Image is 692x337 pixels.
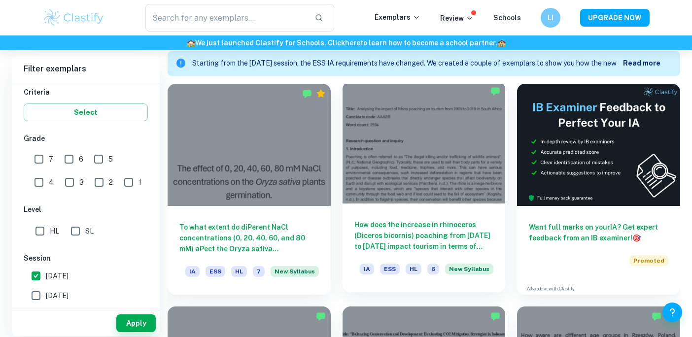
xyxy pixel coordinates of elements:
p: Starting from the [DATE] session, the ESS IA requirements have changed. We created a couple of ex... [192,58,623,69]
a: Schools [493,14,521,22]
img: Marked [302,89,312,99]
h6: LI [545,12,556,23]
input: Search for any exemplars... [145,4,307,32]
span: IA [185,266,200,277]
h6: How does the increase in rhinoceros (Diceros bicornis) poaching from [DATE] to [DATE] impact tour... [354,219,494,252]
span: [DATE] [46,290,69,301]
img: Marked [490,86,500,96]
img: Clastify logo [42,8,105,28]
a: Want full marks on yourIA? Get expert feedback from an IB examiner!PromotedAdvertise with Clastify [517,84,680,295]
img: Thumbnail [517,84,680,206]
span: 6 [79,154,83,165]
h6: To what extent do diPerent NaCl concentrations (0, 20, 40, 60, and 80 mM) aPect the Oryza sativa ... [179,222,319,254]
span: ESS [206,266,225,277]
button: UPGRADE NOW [580,9,650,27]
a: Advertise with Clastify [527,285,575,292]
h6: We just launched Clastify for Schools. Click to learn how to become a school partner. [2,37,690,48]
h6: Level [24,204,148,215]
span: 2 [109,177,113,188]
h6: Grade [24,133,148,144]
span: 6 [427,264,439,274]
h6: Filter exemplars [12,55,160,83]
span: 4 [49,177,54,188]
h6: Session [24,253,148,264]
span: ESS [380,264,400,274]
span: 1 [138,177,141,188]
div: Starting from the May 2026 session, the ESS IA requirements have changed. We created this exempla... [271,266,319,283]
img: Marked [316,311,326,321]
b: Read more [623,59,660,67]
span: 🏫 [187,39,195,47]
span: New Syllabus [445,264,493,274]
span: 3 [79,177,84,188]
img: Marked [652,311,661,321]
span: HL [50,226,59,236]
a: To what extent do diPerent NaCl concentrations (0, 20, 40, 60, and 80 mM) aPect the Oryza sativa ... [168,84,331,295]
button: LI [541,8,560,28]
p: Exemplars [375,12,420,23]
span: HL [406,264,421,274]
button: Help and Feedback [662,303,682,322]
span: 7 [49,154,53,165]
span: 7 [253,266,265,277]
span: 🎯 [632,234,641,242]
div: Starting from the May 2026 session, the ESS IA requirements have changed. We created this exempla... [445,264,493,280]
img: Marked [490,311,500,321]
span: Promoted [629,255,668,266]
span: [DATE] [46,270,69,281]
p: Review [440,13,474,24]
button: Apply [116,314,156,332]
button: Select [24,103,148,121]
a: here [345,39,360,47]
span: IA [360,264,374,274]
span: 5 [108,154,113,165]
span: HL [231,266,247,277]
h6: Want full marks on your IA ? Get expert feedback from an IB examiner! [529,222,668,243]
h6: Criteria [24,87,148,98]
span: SL [85,226,94,236]
span: 🏫 [497,39,506,47]
span: New Syllabus [271,266,319,277]
a: How does the increase in rhinoceros (Diceros bicornis) poaching from [DATE] to [DATE] impact tour... [343,84,506,295]
div: Premium [316,89,326,99]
